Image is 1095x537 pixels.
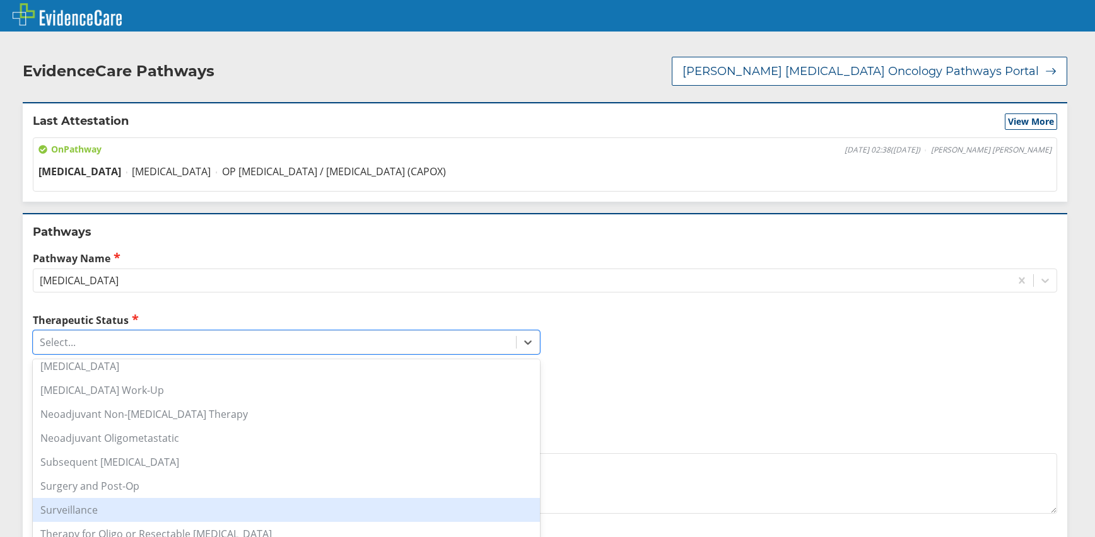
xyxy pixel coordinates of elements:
[33,436,1057,450] label: Additional Details
[33,354,540,378] div: [MEDICAL_DATA]
[13,3,122,26] img: EvidenceCare
[222,165,446,178] span: OP [MEDICAL_DATA] / [MEDICAL_DATA] (CAPOX)
[672,57,1067,86] button: [PERSON_NAME] [MEDICAL_DATA] Oncology Pathways Portal
[40,274,119,287] div: [MEDICAL_DATA]
[23,62,214,81] h2: EvidenceCare Pathways
[931,145,1051,155] span: [PERSON_NAME] [PERSON_NAME]
[33,450,540,474] div: Subsequent [MEDICAL_DATA]
[845,145,920,155] span: [DATE] 02:38 ( [DATE] )
[33,313,540,327] label: Therapeutic Status
[33,378,540,402] div: [MEDICAL_DATA] Work-Up
[33,402,540,426] div: Neoadjuvant Non-[MEDICAL_DATA] Therapy
[33,498,540,522] div: Surveillance
[682,64,1039,79] span: [PERSON_NAME] [MEDICAL_DATA] Oncology Pathways Portal
[33,251,1057,265] label: Pathway Name
[33,113,129,130] h2: Last Attestation
[132,165,211,178] span: [MEDICAL_DATA]
[40,335,76,349] div: Select...
[38,143,102,156] span: On Pathway
[38,165,121,178] span: [MEDICAL_DATA]
[33,426,540,450] div: Neoadjuvant Oligometastatic
[1008,115,1054,128] span: View More
[33,474,540,498] div: Surgery and Post-Op
[1005,113,1057,130] button: View More
[33,224,1057,240] h2: Pathways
